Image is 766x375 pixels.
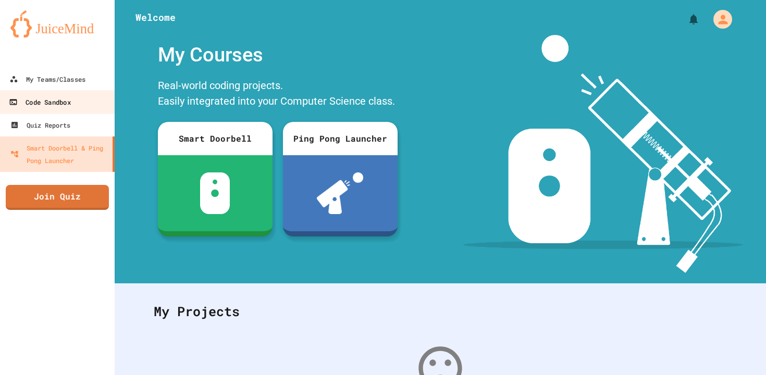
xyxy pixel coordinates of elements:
[317,172,363,214] img: ppl-with-ball.png
[153,35,403,75] div: My Courses
[153,75,403,114] div: Real-world coding projects. Easily integrated into your Computer Science class.
[283,122,398,155] div: Ping Pong Launcher
[143,291,737,332] div: My Projects
[200,172,230,214] img: sdb-white.svg
[6,185,109,210] a: Join Quiz
[9,96,70,109] div: Code Sandbox
[10,142,108,167] div: Smart Doorbell & Ping Pong Launcher
[702,7,735,31] div: My Account
[10,10,104,37] img: logo-orange.svg
[668,10,702,28] div: My Notifications
[463,35,743,273] img: banner-image-my-projects.png
[158,122,273,155] div: Smart Doorbell
[9,73,85,85] div: My Teams/Classes
[10,119,70,131] div: Quiz Reports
